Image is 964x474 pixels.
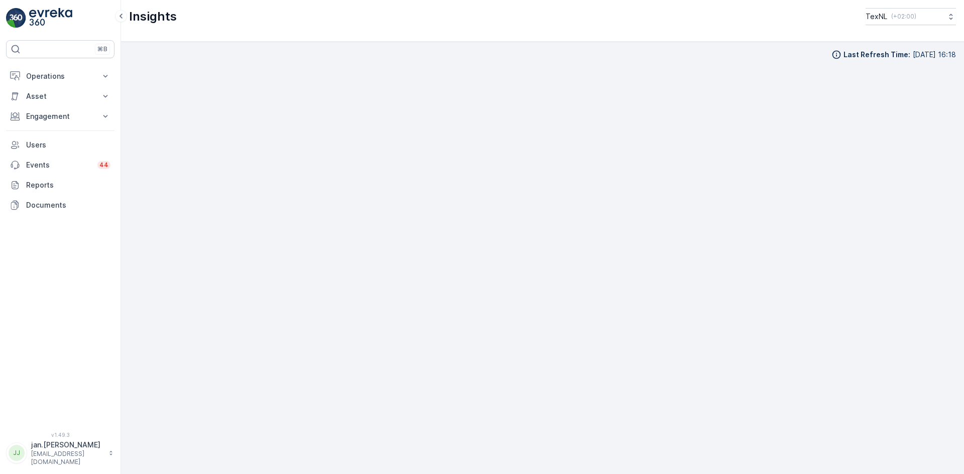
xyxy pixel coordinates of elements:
p: Documents [26,200,110,210]
p: Last Refresh Time : [843,50,910,60]
p: Engagement [26,111,94,121]
a: Users [6,135,114,155]
button: Asset [6,86,114,106]
p: ( +02:00 ) [891,13,916,21]
p: [DATE] 16:18 [913,50,956,60]
p: Operations [26,71,94,81]
a: Reports [6,175,114,195]
p: [EMAIL_ADDRESS][DOMAIN_NAME] [31,450,103,466]
span: v 1.49.3 [6,432,114,438]
img: logo_light-DOdMpM7g.png [29,8,72,28]
a: Documents [6,195,114,215]
p: Asset [26,91,94,101]
p: 44 [99,161,108,169]
p: Users [26,140,110,150]
p: jan.[PERSON_NAME] [31,440,103,450]
button: TexNL(+02:00) [866,8,956,25]
button: JJjan.[PERSON_NAME][EMAIL_ADDRESS][DOMAIN_NAME] [6,440,114,466]
p: ⌘B [97,45,107,53]
p: TexNL [866,12,887,22]
button: Engagement [6,106,114,126]
div: JJ [9,445,25,461]
img: logo [6,8,26,28]
p: Insights [129,9,177,25]
p: Reports [26,180,110,190]
button: Operations [6,66,114,86]
a: Events44 [6,155,114,175]
p: Events [26,160,91,170]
